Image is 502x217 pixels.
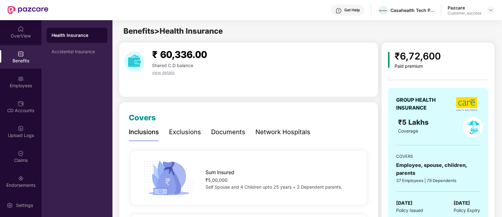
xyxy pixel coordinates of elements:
[123,26,223,36] span: Benefits > Health Insurance
[18,76,24,82] img: svg+xml;base64,PHN2ZyBpZD0iRW1wbG95ZWVzIiB4bWxucz0iaHR0cDovL3d3dy53My5vcmcvMjAwMC9zdmciIHdpZHRoPS...
[396,153,480,159] div: COVERS
[14,202,35,208] div: Settings
[398,118,431,126] span: ₹5 Lakhs
[52,49,102,54] div: Accidental Insurance
[448,5,481,11] div: Pazcare
[388,52,390,68] img: icon
[255,127,310,137] div: Network Hospitals
[18,100,24,107] img: svg+xml;base64,PHN2ZyBpZD0iQ0RfQWNjb3VudHMiIGRhdGEtbmFtZT0iQ0QgQWNjb3VudHMiIHhtbG5zPSJodHRwOi8vd3...
[152,49,207,60] span: ₹ 60,336.00
[396,96,451,112] div: GROUP HEALTH INSURANCE
[52,32,102,38] div: Health Insurance
[141,159,197,197] img: icon
[379,9,388,12] img: Pocketpills_logo-horizontal_colour_RGB%20(2)%20(1).png
[18,51,24,57] img: svg+xml;base64,PHN2ZyBpZD0iQmVuZWZpdHMiIHhtbG5zPSJodHRwOi8vd3d3LnczLm9yZy8yMDAwL3N2ZyIgd2lkdGg9Ij...
[211,127,245,137] div: Documents
[448,11,481,16] div: Customer_success
[454,207,480,214] span: Policy Expiry
[396,161,480,177] div: Employee, spouse, children, parents
[390,7,434,13] div: Casahealth Tech Private Limited
[152,70,175,75] span: view details
[18,26,24,32] img: svg+xml;base64,PHN2ZyBpZD0iSG9tZSIgeG1sbnM9Imh0dHA6Ly93d3cudzMub3JnLzIwMDAvc3ZnIiB3aWR0aD0iMjAiIG...
[344,8,360,13] div: Get Help
[169,127,201,137] div: Exclusions
[18,175,24,181] img: svg+xml;base64,PHN2ZyBpZD0iRW5kb3JzZW1lbnRzIiB4bWxucz0iaHR0cDovL3d3dy53My5vcmcvMjAwMC9zdmciIHdpZH...
[454,199,470,207] span: [DATE]
[7,202,13,208] img: svg+xml;base64,PHN2ZyBpZD0iU2V0dGluZy0yMHgyMCIgeG1sbnM9Imh0dHA6Ly93d3cudzMub3JnLzIwMDAvc3ZnIiB3aW...
[336,8,342,14] img: svg+xml;base64,PHN2ZyBpZD0iSGVscC0zMngzMiIgeG1sbnM9Imh0dHA6Ly93d3cudzMub3JnLzIwMDAvc3ZnIiB3aWR0aD...
[152,63,193,68] span: Shared C.D balance
[395,49,441,64] div: ₹6,72,600
[18,125,24,132] img: svg+xml;base64,PHN2ZyBpZD0iVXBsb2FkX0xvZ3MiIGRhdGEtbmFtZT0iVXBsb2FkIExvZ3MiIHhtbG5zPSJodHRwOi8vd3...
[8,6,48,14] img: New Pazcare Logo
[396,199,412,207] span: [DATE]
[205,177,356,184] div: ₹5,00,000
[463,117,483,137] img: policyIcon
[398,128,418,134] span: Coverage
[488,8,493,13] img: svg+xml;base64,PHN2ZyBpZD0iRHJvcGRvd24tMzJ4MzIiIHhtbG5zPSJodHRwOi8vd3d3LnczLm9yZy8yMDAwL3N2ZyIgd2...
[396,177,480,184] div: 37 Employees | 79 Dependents
[124,51,145,72] img: download
[18,150,24,157] img: svg+xml;base64,PHN2ZyBpZD0iQ2xhaW0iIHhtbG5zPSJodHRwOi8vd3d3LnczLm9yZy8yMDAwL3N2ZyIgd2lkdGg9IjIwIi...
[395,64,441,69] div: Paid premium
[396,207,423,214] span: Policy Issued
[129,127,159,137] div: Inclusions
[205,184,342,190] span: Self Spouse and 4 Children upto 25 years + 2 Dependent parents.
[129,113,156,122] span: Covers
[205,168,234,176] span: Sum Insured
[456,97,478,111] img: insurerLogo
